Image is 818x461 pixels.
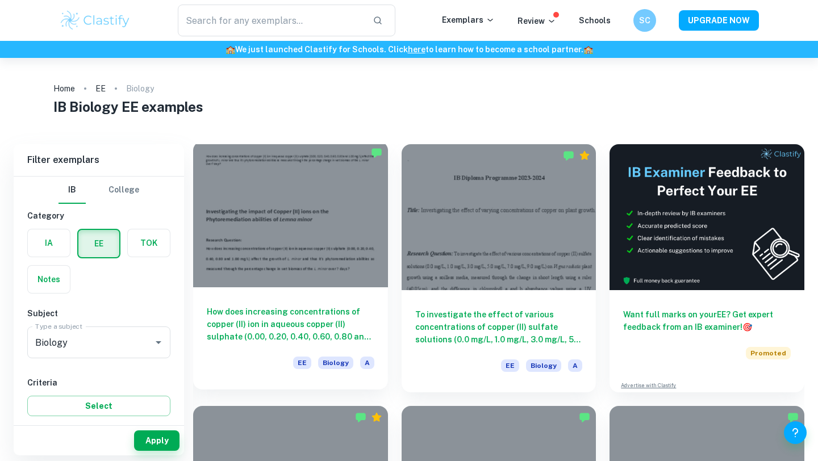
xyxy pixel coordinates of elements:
[128,229,170,257] button: TOK
[27,307,170,320] h6: Subject
[415,308,583,346] h6: To investigate the effect of various concentrations of copper (II) sulfate solutions (0.0 mg/L, 1...
[579,150,590,161] div: Premium
[59,9,131,32] img: Clastify logo
[2,43,816,56] h6: We just launched Clastify for Schools. Click to learn how to become a school partner.
[360,357,374,369] span: A
[638,14,652,27] h6: SC
[35,321,82,331] label: Type a subject
[53,81,75,97] a: Home
[623,308,791,333] h6: Want full marks on your EE ? Get expert feedback from an IB examiner!
[742,322,752,332] span: 🎯
[318,357,353,369] span: Biology
[95,81,106,97] a: EE
[14,144,184,176] h6: Filter exemplars
[610,144,804,290] img: Thumbnail
[746,347,791,359] span: Promoted
[526,359,561,372] span: Biology
[27,376,170,389] h6: Criteria
[108,177,139,204] button: College
[59,177,86,204] button: IB
[126,82,154,95] p: Biology
[28,229,70,257] button: IA
[563,150,574,161] img: Marked
[134,430,180,451] button: Apply
[610,144,804,392] a: Want full marks on yourEE? Get expert feedback from an IB examiner!PromotedAdvertise with Clastify
[207,305,374,343] h6: How does increasing concentrations of copper (II) ion in aqueous copper (II) sulphate (0.00, 0.20...
[679,10,759,31] button: UPGRADE NOW
[371,412,382,423] div: Premium
[28,266,70,293] button: Notes
[787,412,799,423] img: Marked
[621,382,676,389] a: Advertise with Clastify
[583,45,593,54] span: 🏫
[442,14,495,26] p: Exemplars
[402,144,596,392] a: To investigate the effect of various concentrations of copper (II) sulfate solutions (0.0 mg/L, 1...
[579,412,590,423] img: Marked
[226,45,235,54] span: 🏫
[408,45,425,54] a: here
[53,97,765,117] h1: IB Biology EE examples
[501,359,519,372] span: EE
[59,177,139,204] div: Filter type choice
[784,421,807,444] button: Help and Feedback
[568,359,582,372] span: A
[517,15,556,27] p: Review
[355,412,366,423] img: Marked
[27,209,170,222] h6: Category
[193,144,388,392] a: How does increasing concentrations of copper (II) ion in aqueous copper (II) sulphate (0.00, 0.20...
[579,16,611,25] a: Schools
[178,5,364,36] input: Search for any exemplars...
[371,147,382,158] img: Marked
[27,396,170,416] button: Select
[78,230,119,257] button: EE
[293,357,311,369] span: EE
[633,9,656,32] button: SC
[151,334,166,350] button: Open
